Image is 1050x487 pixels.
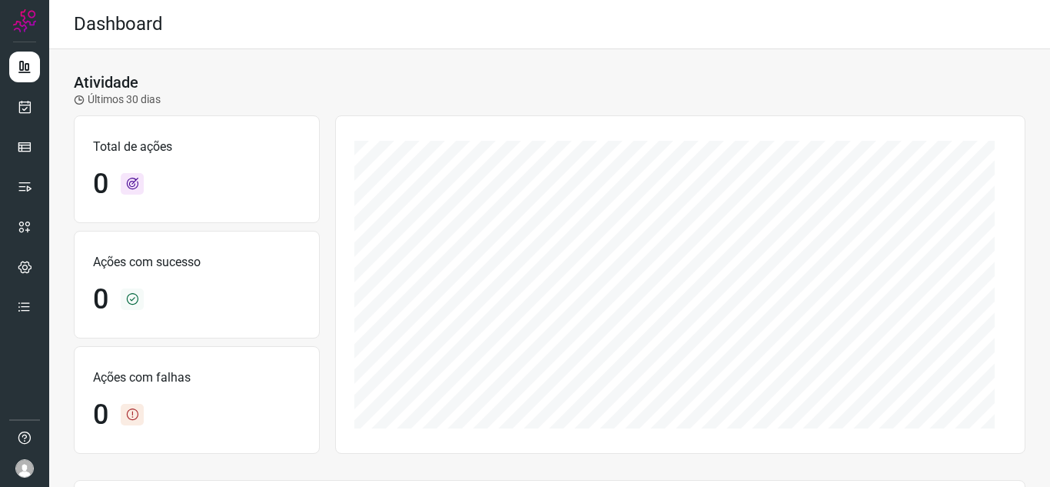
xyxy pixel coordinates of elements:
p: Últimos 30 dias [74,92,161,108]
p: Total de ações [93,138,301,156]
img: Logo [13,9,36,32]
p: Ações com falhas [93,369,301,387]
h3: Atividade [74,73,138,92]
h2: Dashboard [74,13,163,35]
h1: 0 [93,168,108,201]
img: avatar-user-boy.jpg [15,459,34,478]
h1: 0 [93,399,108,432]
h1: 0 [93,283,108,316]
p: Ações com sucesso [93,253,301,272]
